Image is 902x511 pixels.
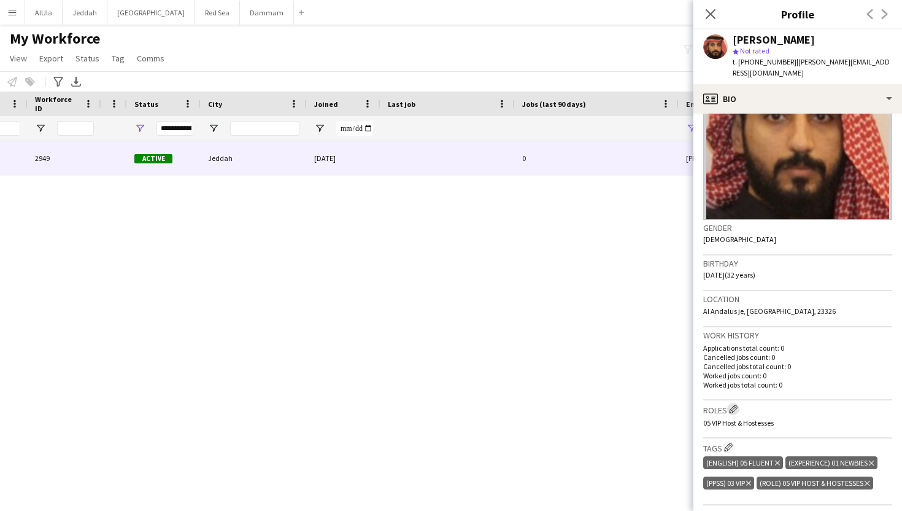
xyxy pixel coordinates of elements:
[63,1,107,25] button: Jeddah
[703,258,892,269] h3: Birthday
[230,121,299,136] input: City Filter Input
[703,306,836,316] span: Al Andalus je, [GEOGRAPHIC_DATA], 23326
[240,1,294,25] button: Dammam
[10,29,100,48] span: My Workforce
[785,456,877,469] div: (Experience) 01 Newbies
[703,403,892,416] h3: Roles
[57,121,94,136] input: Workforce ID Filter Input
[195,1,240,25] button: Red Sea
[515,141,679,175] div: 0
[208,123,219,134] button: Open Filter Menu
[107,50,129,66] a: Tag
[703,270,755,279] span: [DATE] (32 years)
[757,477,873,490] div: (Role) 05 VIP Host & Hostesses
[5,50,32,66] a: View
[740,46,769,55] span: Not rated
[733,57,890,77] span: | [PERSON_NAME][EMAIL_ADDRESS][DOMAIN_NAME]
[703,362,892,371] p: Cancelled jobs total count: 0
[25,1,63,25] button: AlUla
[314,99,338,109] span: Joined
[703,235,776,244] span: [DEMOGRAPHIC_DATA]
[686,99,706,109] span: Email
[10,53,27,64] span: View
[201,141,307,175] div: Jeddah
[336,121,373,136] input: Joined Filter Input
[134,99,158,109] span: Status
[733,57,796,66] span: t. [PHONE_NUMBER]
[703,456,783,469] div: (English) 05 Fluent
[134,154,172,163] span: Active
[388,99,415,109] span: Last job
[679,141,802,175] div: [PERSON_NAME][EMAIL_ADDRESS][DOMAIN_NAME]
[522,99,586,109] span: Jobs (last 90 days)
[75,53,99,64] span: Status
[703,371,892,380] p: Worked jobs count: 0
[208,99,222,109] span: City
[703,36,892,220] img: Crew avatar or photo
[693,6,902,22] h3: Profile
[703,330,892,341] h3: Work history
[307,141,380,175] div: [DATE]
[733,34,815,45] div: [PERSON_NAME]
[703,353,892,362] p: Cancelled jobs count: 0
[39,53,63,64] span: Export
[112,53,125,64] span: Tag
[693,84,902,114] div: Bio
[35,123,46,134] button: Open Filter Menu
[703,343,892,353] p: Applications total count: 0
[137,53,164,64] span: Comms
[35,95,79,113] span: Workforce ID
[134,123,145,134] button: Open Filter Menu
[28,141,101,175] div: 2949
[703,380,892,389] p: Worked jobs total count: 0
[703,477,754,490] div: (PPSS) 03 VIP
[69,74,83,89] app-action-btn: Export XLSX
[314,123,325,134] button: Open Filter Menu
[703,441,892,454] h3: Tags
[686,123,697,134] button: Open Filter Menu
[703,222,892,233] h3: Gender
[703,294,892,305] h3: Location
[132,50,169,66] a: Comms
[34,50,68,66] a: Export
[71,50,104,66] a: Status
[51,74,66,89] app-action-btn: Advanced filters
[703,418,774,427] span: 05 VIP Host & Hostesses
[107,1,195,25] button: [GEOGRAPHIC_DATA]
